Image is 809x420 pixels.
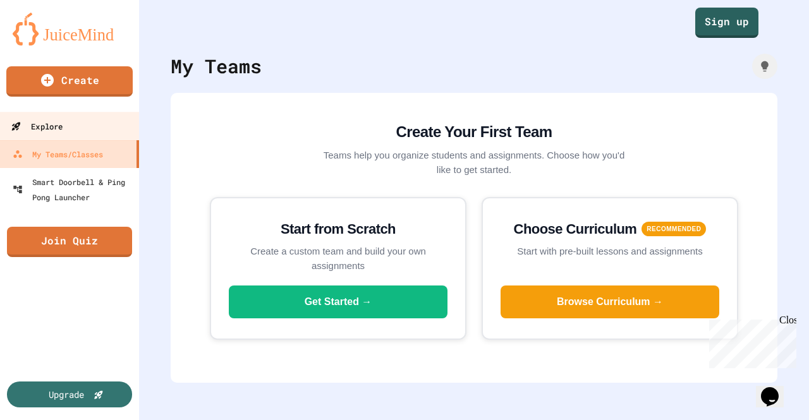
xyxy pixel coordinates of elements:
[49,388,84,401] div: Upgrade
[13,13,126,45] img: logo-orange.svg
[171,52,262,80] div: My Teams
[704,315,796,368] iframe: chat widget
[756,369,796,407] iframe: chat widget
[501,285,719,318] button: Browse Curriculum →
[501,244,719,259] p: Start with pre-built lessons and assignments
[229,285,447,318] button: Get Started →
[322,121,626,143] h2: Create Your First Team
[11,119,63,135] div: Explore
[7,227,132,257] a: Join Quiz
[6,66,133,97] a: Create
[229,244,447,273] p: Create a custom team and build your own assignments
[13,174,134,205] div: Smart Doorbell & Ping Pong Launcher
[13,147,103,162] div: My Teams/Classes
[642,222,706,236] span: RECOMMENDED
[514,219,637,239] h3: Choose Curriculum
[752,54,777,79] div: How it works
[695,8,758,38] a: Sign up
[322,148,626,177] p: Teams help you organize students and assignments. Choose how you'd like to get started.
[5,5,87,80] div: Chat with us now!Close
[229,219,447,239] h3: Start from Scratch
